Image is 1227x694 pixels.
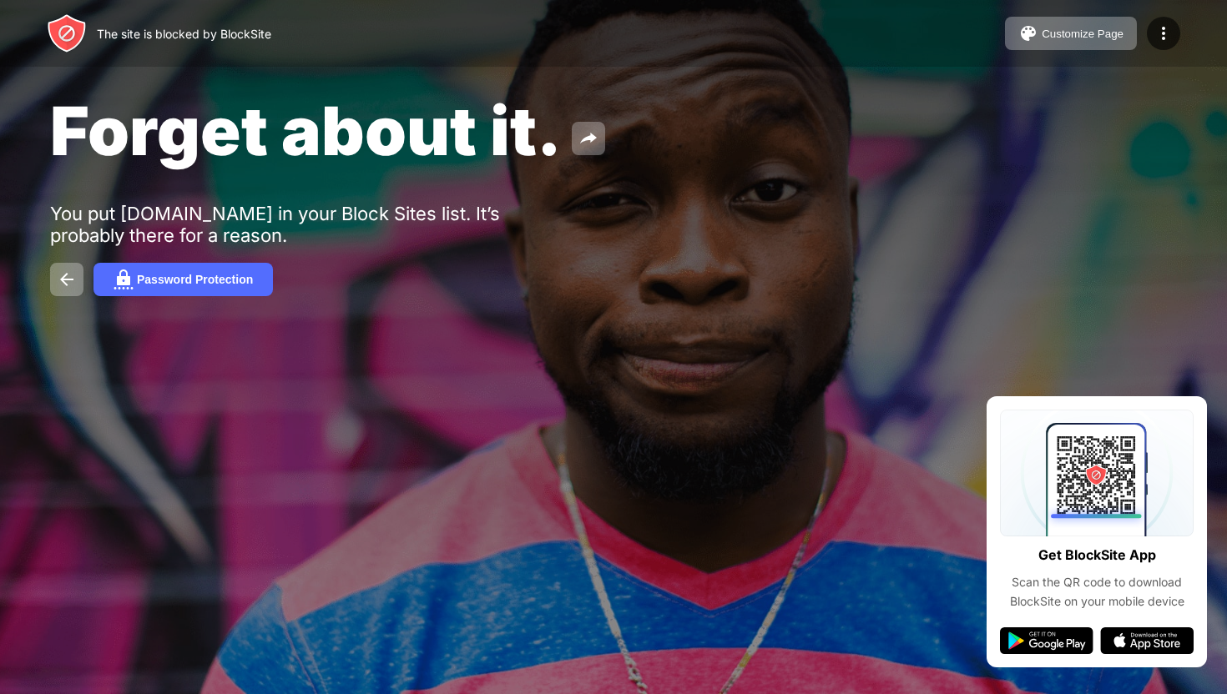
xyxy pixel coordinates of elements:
[1042,28,1123,40] div: Customize Page
[114,269,134,289] img: password.svg
[1000,410,1194,536] img: qrcode.svg
[1100,627,1194,654] img: app-store.svg
[1000,627,1093,654] img: google-play.svg
[137,273,253,286] div: Password Protection
[47,13,87,53] img: header-logo.svg
[1018,23,1038,43] img: pallet.svg
[1154,23,1174,43] img: menu-icon.svg
[578,128,598,148] img: share.svg
[93,263,273,296] button: Password Protection
[97,27,271,41] div: The site is blocked by BlockSite
[57,269,77,289] img: back.svg
[1000,573,1194,611] div: Scan the QR code to download BlockSite on your mobile device
[50,203,566,246] div: You put [DOMAIN_NAME] in your Block Sites list. It’s probably there for a reason.
[50,90,562,171] span: Forget about it.
[1038,543,1156,567] div: Get BlockSite App
[1005,17,1137,50] button: Customize Page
